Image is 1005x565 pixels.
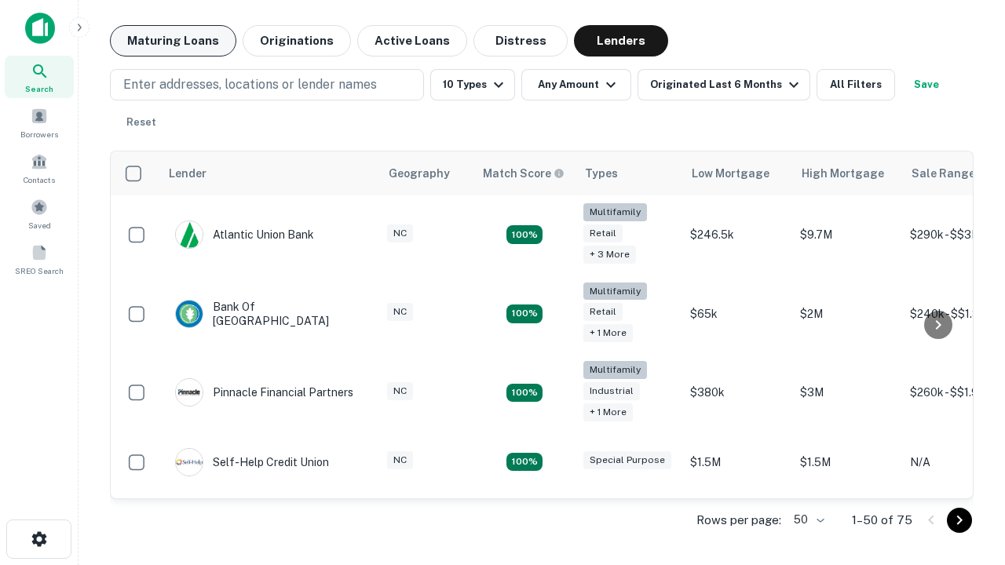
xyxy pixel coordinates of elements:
img: picture [176,221,203,248]
button: Enter addresses, locations or lender names [110,69,424,100]
div: Multifamily [583,282,647,301]
th: Geography [379,151,473,195]
a: Borrowers [5,101,74,144]
div: Low Mortgage [692,164,769,183]
button: Distress [473,25,568,56]
button: Reset [116,107,166,138]
button: 10 Types [430,69,515,100]
div: Multifamily [583,203,647,221]
img: picture [176,449,203,476]
div: Pinnacle Financial Partners [175,378,353,406]
a: SREO Search [5,238,74,280]
button: All Filters [817,69,895,100]
td: $65k [682,275,792,354]
td: $246.5k [682,195,792,275]
div: Self-help Credit Union [175,448,329,476]
span: SREO Search [15,264,64,277]
div: Matching Properties: 13, hasApolloMatch: undefined [506,384,543,403]
th: Capitalize uses an advanced AI algorithm to match your search with the best lender. The match sco... [473,151,576,195]
div: Bank Of [GEOGRAPHIC_DATA] [175,300,364,328]
div: NC [387,303,413,321]
p: Rows per page: [696,511,781,530]
th: Low Mortgage [682,151,792,195]
div: Industrial [583,382,640,400]
div: Capitalize uses an advanced AI algorithm to match your search with the best lender. The match sco... [483,165,565,182]
div: NC [387,451,413,469]
img: picture [176,301,203,327]
p: Enter addresses, locations or lender names [123,75,377,94]
div: Matching Properties: 17, hasApolloMatch: undefined [506,304,543,323]
span: Borrowers [20,128,58,140]
div: Atlantic Union Bank [175,221,314,249]
div: Sale Range [912,164,975,183]
div: Retail [583,303,623,321]
h6: Match Score [483,165,561,182]
button: Any Amount [521,69,631,100]
th: Types [576,151,682,195]
div: Lender [169,164,206,183]
a: Saved [5,192,74,235]
div: Special Purpose [583,451,671,469]
a: Search [5,56,74,98]
button: Maturing Loans [110,25,236,56]
div: NC [387,224,413,242]
div: Matching Properties: 11, hasApolloMatch: undefined [506,453,543,472]
div: High Mortgage [802,164,884,183]
div: + 3 more [583,246,636,264]
img: capitalize-icon.png [25,13,55,44]
button: Lenders [574,25,668,56]
span: Contacts [24,173,55,186]
div: Originated Last 6 Months [650,75,803,94]
iframe: Chat Widget [926,439,1005,515]
td: $380k [682,353,792,432]
td: $3M [792,353,902,432]
th: Lender [159,151,379,195]
p: 1–50 of 75 [852,511,912,530]
a: Contacts [5,147,74,189]
td: $1.5M [792,432,902,492]
td: $1.5M [682,432,792,492]
div: Types [585,164,618,183]
div: Matching Properties: 10, hasApolloMatch: undefined [506,225,543,244]
td: $9.7M [792,195,902,275]
div: Multifamily [583,361,647,379]
div: Geography [389,164,450,183]
div: + 1 more [583,324,633,342]
div: Retail [583,224,623,242]
div: NC [387,382,413,400]
span: Search [25,82,53,95]
th: High Mortgage [792,151,902,195]
span: Saved [28,219,51,231]
button: Save your search to get updates of matches that match your search criteria. [901,69,952,100]
div: + 1 more [583,403,633,421]
td: $2M [792,275,902,354]
button: Originated Last 6 Months [638,69,810,100]
div: 50 [788,508,827,531]
button: Go to next page [947,508,972,533]
img: picture [176,379,203,406]
button: Originations [243,25,351,56]
button: Active Loans [357,25,467,56]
